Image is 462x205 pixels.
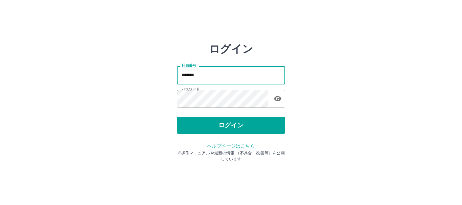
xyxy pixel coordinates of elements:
a: ヘルプページはこちら [207,143,255,149]
p: ※操作マニュアルや最新の情報 （不具合、改善等）を公開しています [177,150,285,162]
h2: ログイン [209,43,253,55]
label: 社員番号 [182,63,196,68]
label: パスワード [182,87,200,92]
button: ログイン [177,117,285,134]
